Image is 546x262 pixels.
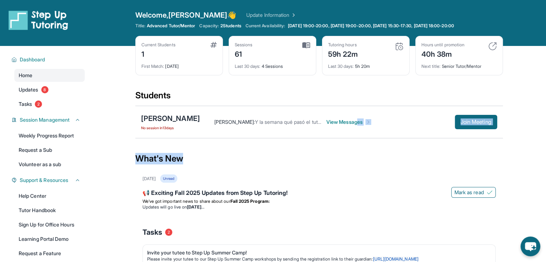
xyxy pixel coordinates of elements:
span: 2 [35,100,42,108]
span: 8 [41,86,48,93]
div: Current Students [141,42,176,48]
button: Support & Resources [17,177,80,184]
button: Dashboard [17,56,80,63]
a: [URL][DOMAIN_NAME] [373,256,418,262]
div: 61 [235,48,253,59]
div: 5h 20m [328,59,403,69]
a: Update Information [246,11,297,19]
div: 40h 38m [421,48,465,59]
div: [PERSON_NAME] [141,113,200,123]
div: 📢 Exciting Fall 2025 Updates from Step Up Tutoring! [143,188,496,198]
div: Tutoring hours [328,42,358,48]
span: Session Management [20,116,70,123]
div: Senior Tutor/Mentor [421,59,497,69]
a: Tasks2 [14,98,85,111]
div: 4 Sessions [235,59,310,69]
a: Learning Portal Demo [14,233,85,245]
span: 2 [165,229,172,236]
img: Chevron Right [289,11,297,19]
button: chat-button [521,237,540,256]
p: Please invite your tutee to our Step Up Summer Camp workshops by sending the registration link to... [147,256,485,262]
span: Tasks [143,227,162,237]
span: Next title : [421,64,441,69]
span: Dashboard [20,56,45,63]
span: Last 30 days : [328,64,354,69]
a: [DATE] 19:00-20:00, [DATE] 19:00-20:00, [DATE] 15:30-17:30, [DATE] 18:00-20:00 [286,23,455,29]
div: 1 [141,48,176,59]
span: We’ve got important news to share about our [143,198,230,204]
button: Session Management [17,116,80,123]
div: Unread [160,174,177,183]
span: View Messages [326,118,371,126]
div: Sessions [235,42,253,48]
span: Mark as read [454,189,484,196]
div: [DATE] [143,176,156,182]
img: Mark as read [487,190,493,195]
span: Updates [19,86,38,93]
strong: [DATE] [187,204,204,210]
li: Updates will go live on [143,204,496,210]
img: card [488,42,497,51]
div: What's New [135,143,503,174]
a: Help Center [14,190,85,202]
img: card [395,42,403,51]
span: Last 30 days : [235,64,261,69]
span: 2 Students [220,23,241,29]
a: Request a Feature [14,247,85,260]
a: Volunteer as a sub [14,158,85,171]
span: Advanced Tutor/Mentor [147,23,195,29]
a: Request a Sub [14,144,85,156]
span: Home [19,72,32,79]
img: logo [9,10,68,30]
button: Mark as read [451,187,496,198]
div: 59h 22m [328,48,358,59]
span: No session in 13 days [141,125,200,131]
div: [DATE] [141,59,217,69]
a: Updates8 [14,83,85,96]
span: [DATE] 19:00-20:00, [DATE] 19:00-20:00, [DATE] 15:30-17:30, [DATE] 18:00-20:00 [288,23,454,29]
img: Chevron-Right [365,119,371,125]
span: Current Availability: [246,23,285,29]
span: Title: [135,23,145,29]
button: Join Meeting [455,115,497,129]
span: Welcome, [PERSON_NAME] 👋 [135,10,237,20]
strong: Fall 2025 Program: [230,198,270,204]
div: Hours until promotion [421,42,465,48]
span: [PERSON_NAME] : [214,119,255,125]
a: Home [14,69,85,82]
span: Capacity: [199,23,219,29]
img: card [210,42,217,48]
div: Students [135,90,503,106]
span: Join Meeting [461,120,491,124]
span: First Match : [141,64,164,69]
img: card [302,42,310,48]
div: Invite your tutee to Step Up Summer Camp! [147,249,485,256]
span: Support & Resources [20,177,68,184]
a: Sign Up for Office Hours [14,218,85,231]
span: Y la semana qué pasó el tutor estaba enfermo no dio [GEOGRAPHIC_DATA] [255,119,426,125]
a: Weekly Progress Report [14,129,85,142]
span: Tasks [19,100,32,108]
a: Tutor Handbook [14,204,85,217]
